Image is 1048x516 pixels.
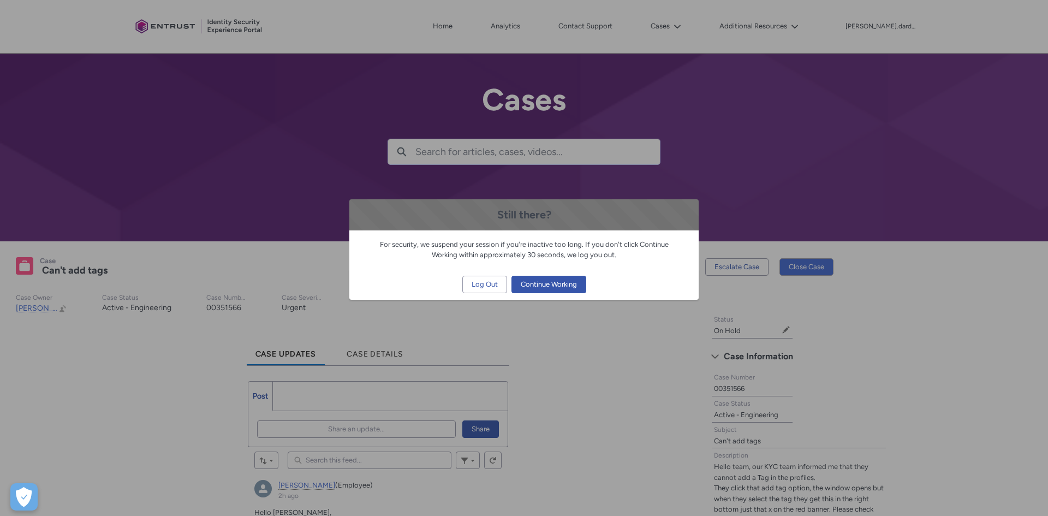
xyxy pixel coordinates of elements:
[511,276,586,293] button: Continue Working
[380,240,669,259] span: For security, we suspend your session if you're inactive too long. If you don't click Continue Wo...
[10,483,38,511] div: Cookie Preferences
[10,483,38,511] button: Open Preferences
[854,263,1048,516] iframe: Qualified Messenger
[521,276,577,293] span: Continue Working
[472,276,498,293] span: Log Out
[462,276,507,293] button: Log Out
[497,208,551,221] span: Still there?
